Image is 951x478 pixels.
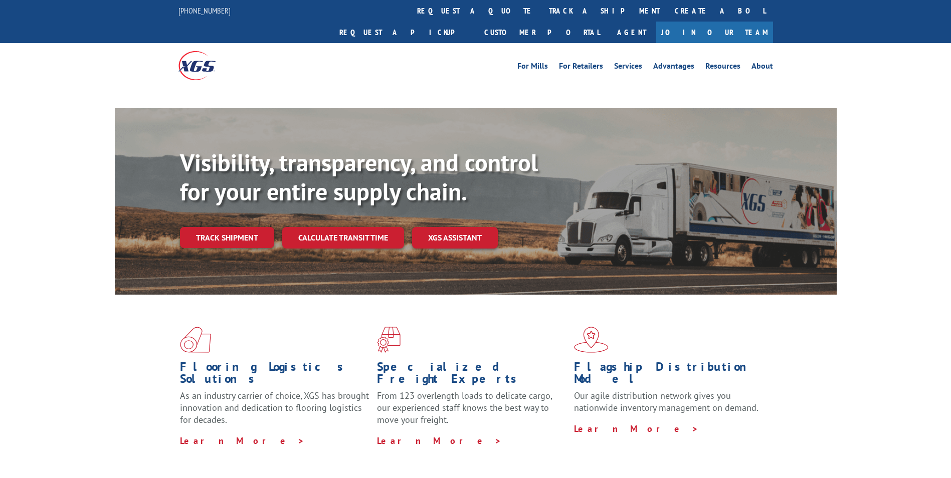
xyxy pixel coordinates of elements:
span: As an industry carrier of choice, XGS has brought innovation and dedication to flooring logistics... [180,390,369,425]
a: Resources [705,62,740,73]
a: Request a pickup [332,22,477,43]
img: xgs-icon-total-supply-chain-intelligence-red [180,327,211,353]
a: Learn More > [377,435,502,446]
a: Track shipment [180,227,274,248]
a: Join Our Team [656,22,773,43]
span: Our agile distribution network gives you nationwide inventory management on demand. [574,390,758,413]
h1: Flooring Logistics Solutions [180,361,369,390]
a: Learn More > [180,435,305,446]
a: For Mills [517,62,548,73]
img: xgs-icon-flagship-distribution-model-red [574,327,609,353]
a: Agent [607,22,656,43]
a: Customer Portal [477,22,607,43]
p: From 123 overlength loads to delicate cargo, our experienced staff knows the best way to move you... [377,390,566,434]
a: Learn More > [574,423,699,434]
a: Calculate transit time [282,227,404,249]
a: For Retailers [559,62,603,73]
h1: Flagship Distribution Model [574,361,764,390]
h1: Specialized Freight Experts [377,361,566,390]
a: About [751,62,773,73]
a: [PHONE_NUMBER] [178,6,231,16]
a: Advantages [653,62,694,73]
a: Services [614,62,642,73]
b: Visibility, transparency, and control for your entire supply chain. [180,147,538,207]
a: XGS ASSISTANT [412,227,498,249]
img: xgs-icon-focused-on-flooring-red [377,327,401,353]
